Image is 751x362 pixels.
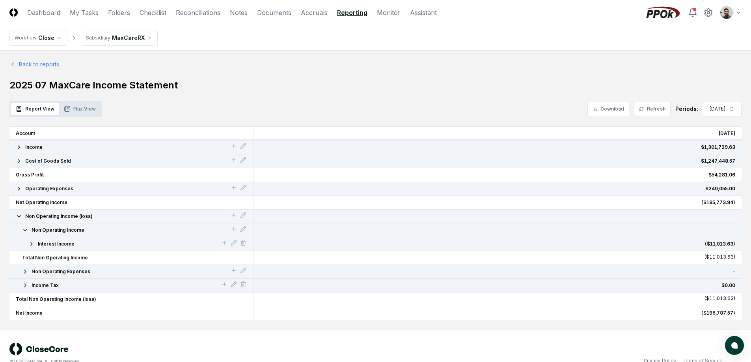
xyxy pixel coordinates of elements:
[59,103,101,115] button: Flux View
[260,268,735,275] div: -
[11,103,59,115] button: Report View
[260,240,735,248] div: ($11,013.63)
[696,255,735,259] button: ($11,013.63)
[16,309,43,317] span: Net Income
[16,296,96,303] span: Total Non Operating Income (loss)
[644,6,682,19] img: PPOk logo
[260,171,735,178] div: $54,281.06
[634,102,671,116] button: Refresh
[696,296,735,301] button: ($11,013.63)
[16,171,246,178] button: Gross Profit
[260,158,735,165] div: $1,247,448.57
[28,240,221,248] button: Interest Income
[9,30,158,46] nav: breadcrumb
[27,8,60,17] a: Dashboard
[32,227,84,234] span: Non Operating Income
[9,60,59,68] a: Back to reports
[22,254,246,261] button: Total Non Operating Income
[16,296,246,303] button: Total Non Operating Income (loss)
[15,34,37,41] div: Workflow
[410,8,437,17] a: Assistant
[108,8,130,17] a: Folders
[260,309,735,317] div: ($196,787.57)
[253,126,742,141] div: [DATE]
[16,309,246,317] button: Net Income
[22,282,221,289] button: Income Tax
[230,8,248,17] a: Notes
[704,255,735,259] div: ($11,013.63)
[9,8,18,17] img: Logo
[70,8,99,17] a: My Tasks
[587,102,629,116] button: Download
[9,343,69,355] img: logo
[22,254,88,261] span: Total Non Operating Income
[260,144,735,151] div: $1,301,729.63
[260,199,735,206] div: ($185,773.94)
[140,8,166,17] a: Checklist
[260,185,735,192] div: $240,055.00
[377,8,401,17] a: Monitor
[16,199,246,206] button: Net Operating Income
[176,8,220,17] a: Reconciliations
[38,240,75,248] span: Interest Income
[25,144,43,151] span: Income
[260,282,735,289] div: $0.00
[32,268,90,275] span: Non Operating Expenses
[25,185,73,192] span: Operating Expenses
[16,213,231,220] button: Non Operating Income (loss)
[25,158,71,165] span: Cost of Goods Sold
[86,34,110,41] div: Subsidiary
[16,185,231,192] button: Operating Expenses
[32,282,59,289] span: Income Tax
[710,105,725,113] span: [DATE]
[257,8,291,17] a: Documents
[725,336,744,355] button: atlas-launcher
[9,79,742,92] h1: 2025 07 MaxCare Income Statement
[22,227,231,234] button: Non Operating Income
[22,268,231,275] button: Non Operating Expenses
[720,6,733,19] img: d09822cc-9b6d-4858-8d66-9570c114c672_eec49429-a748-49a0-a6ec-c7bd01c6482e.png
[16,199,67,206] span: Net Operating Income
[16,171,44,178] span: Gross Profit
[337,8,367,17] a: Reporting
[675,105,698,113] div: Periods:
[25,213,93,220] span: Non Operating Income (loss)
[301,8,328,17] a: Accruals
[16,158,231,165] button: Cost of Goods Sold
[704,296,735,301] div: ($11,013.63)
[9,126,253,141] div: Account
[16,144,231,151] button: Income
